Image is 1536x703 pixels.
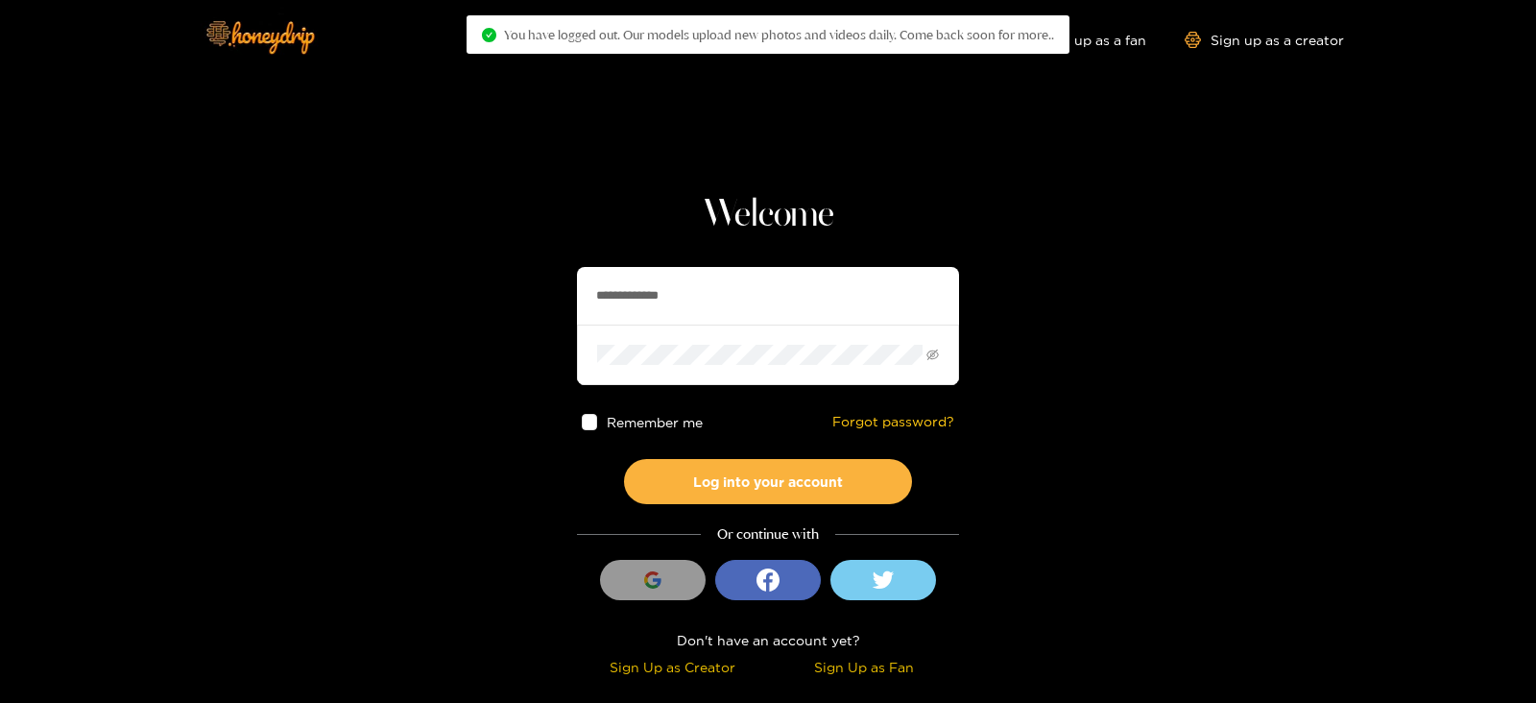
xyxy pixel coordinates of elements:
span: eye-invisible [926,349,939,361]
button: Log into your account [624,459,912,504]
a: Sign up as a fan [1015,32,1146,48]
a: Sign up as a creator [1185,32,1344,48]
span: You have logged out. Our models upload new photos and videos daily. Come back soon for more.. [504,27,1054,42]
h1: Welcome [577,192,959,238]
a: Forgot password? [832,414,954,430]
div: Or continue with [577,523,959,545]
span: check-circle [482,28,496,42]
div: Don't have an account yet? [577,629,959,651]
span: Remember me [608,415,704,429]
div: Sign Up as Fan [773,656,954,678]
div: Sign Up as Creator [582,656,763,678]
